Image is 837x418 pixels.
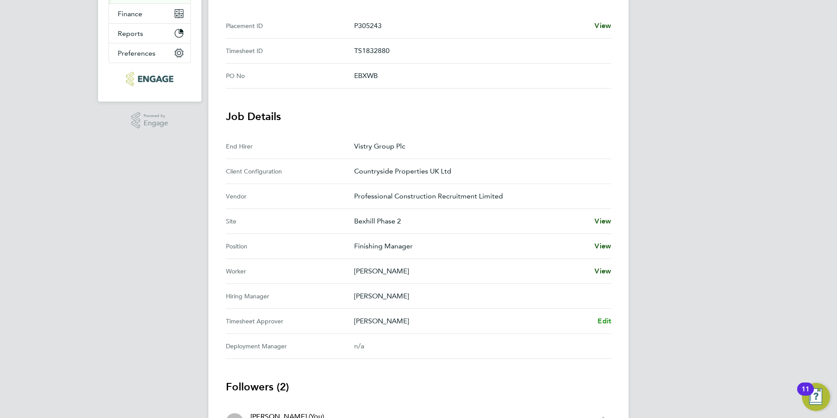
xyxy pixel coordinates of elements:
p: [PERSON_NAME] [354,291,604,301]
div: Timesheet Approver [226,316,354,326]
img: pcrnet-logo-retina.png [126,72,173,86]
div: n/a [354,341,597,351]
a: View [594,241,611,252]
span: View [594,217,611,225]
div: Site [226,216,354,227]
span: View [594,242,611,250]
span: View [594,21,611,30]
button: Finance [109,4,190,23]
span: Reports [118,29,143,38]
a: Go to home page [109,72,191,86]
h3: Job Details [226,110,611,124]
div: Deployment Manager [226,341,354,351]
div: Position [226,241,354,252]
h3: Followers (2) [226,380,611,394]
p: P305243 [354,21,587,31]
div: Timesheet ID [226,46,354,56]
div: End Hirer [226,141,354,152]
div: Vendor [226,191,354,202]
div: Placement ID [226,21,354,31]
div: Worker [226,266,354,276]
p: Vistry Group Plc [354,141,604,152]
p: Finishing Manager [354,241,587,252]
div: PO No [226,71,354,81]
button: Preferences [109,43,190,63]
span: View [594,267,611,275]
div: Hiring Manager [226,291,354,301]
p: TS1832880 [354,46,604,56]
p: Countryside Properties UK Ltd [354,166,604,177]
p: [PERSON_NAME] [354,316,591,326]
p: [PERSON_NAME] [354,266,587,276]
div: 11 [802,389,809,400]
p: EBXWB [354,71,604,81]
a: View [594,21,611,31]
a: View [594,216,611,227]
span: Powered by [144,112,168,120]
span: Finance [118,10,142,18]
a: View [594,266,611,276]
p: Bexhill Phase 2 [354,216,587,227]
span: Edit [598,317,611,325]
p: Professional Construction Recruitment Limited [354,191,604,202]
span: Engage [144,120,168,127]
button: Reports [109,24,190,43]
span: Preferences [118,49,155,57]
a: Powered byEngage [131,112,169,129]
a: Edit [598,316,611,326]
button: Open Resource Center, 11 new notifications [802,383,830,411]
div: Client Configuration [226,166,354,177]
